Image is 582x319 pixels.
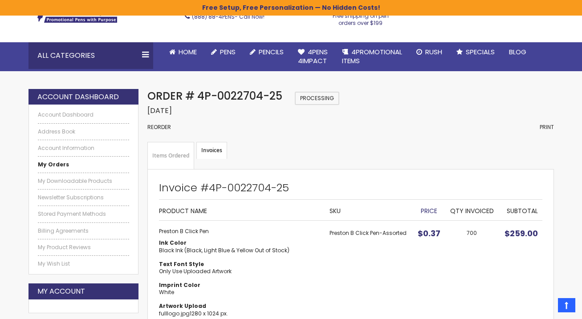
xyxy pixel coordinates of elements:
[38,194,130,201] a: Newsletter Subscriptions
[509,295,582,319] iframe: Google Customer Reviews
[259,47,284,57] span: Pencils
[159,282,320,289] dt: Imprint Color
[162,42,204,62] a: Home
[159,289,320,296] dd: White
[38,111,130,118] a: Account Dashboard
[192,13,235,20] a: (888) 88-4PENS
[38,161,69,168] strong: My Orders
[323,9,398,27] div: Free shipping on pen orders over $199
[159,261,320,268] dt: Text Font Style
[325,200,413,220] th: SKU
[38,210,130,218] a: Stored Payment Methods
[335,42,409,71] a: 4PROMOTIONALITEMS
[38,260,130,267] a: My Wish List
[38,128,130,135] a: Address Book
[499,200,542,220] th: Subtotal
[418,228,440,239] span: $0.37
[298,47,328,65] span: 4Pens 4impact
[147,105,172,116] span: [DATE]
[159,239,320,246] dt: Ink Color
[192,13,265,20] span: - Call Now!
[147,142,194,170] a: Items Ordered
[159,247,320,254] dd: Black Ink (Black, Light Blue & Yellow Out of Stock)
[204,42,243,62] a: Pens
[147,123,171,131] a: Reorder
[505,228,538,239] span: $259.00
[409,42,449,62] a: Rush
[147,89,282,103] span: Order # 4P-0022704-25
[425,47,442,57] span: Rush
[540,123,554,131] span: Print
[159,180,289,195] strong: Invoice #4P-0022704-25
[38,178,130,185] a: My Downloadable Products
[159,228,320,235] strong: Preston B Click Pen
[159,200,325,220] th: Product Name
[28,42,153,69] div: All Categories
[159,310,190,317] a: fulllogo.jpg
[449,42,502,62] a: Specials
[196,142,227,159] strong: Invoices
[295,92,339,105] span: Processing
[291,42,335,71] a: 4Pens4impact
[342,47,402,65] span: 4PROMOTIONAL ITEMS
[502,42,533,62] a: Blog
[445,200,499,220] th: Qty Invoiced
[467,229,477,237] span: 700
[38,227,130,234] a: Billing Agreements
[466,47,495,57] span: Specials
[413,200,445,220] th: Price
[509,47,526,57] span: Blog
[38,145,130,152] a: Account Information
[243,42,291,62] a: Pencils
[37,287,85,296] strong: My Account
[179,47,197,57] span: Home
[37,92,119,102] strong: Account Dashboard
[540,124,554,131] a: Print
[159,310,320,317] dd: 1280 x 1024 px.
[220,47,236,57] span: Pens
[38,244,130,251] a: My Product Reviews
[38,161,130,168] a: My Orders
[159,303,320,310] dt: Artwork Upload
[159,268,320,275] dd: Only Use Uploaded Artwork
